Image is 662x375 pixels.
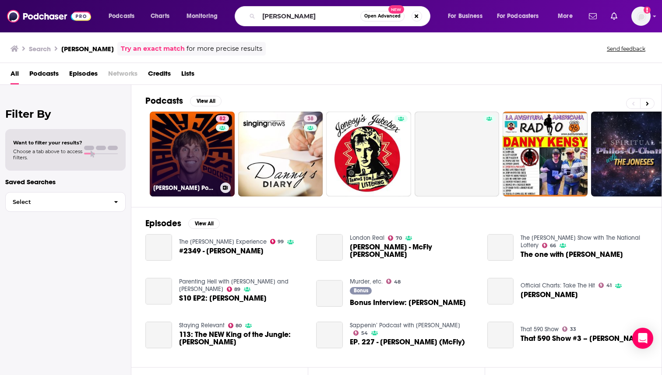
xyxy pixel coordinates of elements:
[278,240,284,244] span: 99
[69,67,98,84] span: Episodes
[219,115,225,123] span: 82
[570,327,576,331] span: 33
[187,10,218,22] span: Monitoring
[5,108,126,120] h2: Filter By
[487,278,514,305] a: Danny Jones
[188,218,220,229] button: View All
[562,326,576,332] a: 33
[585,9,600,24] a: Show notifications dropdown
[179,322,225,329] a: Staying Relevant
[448,10,482,22] span: For Business
[180,9,229,23] button: open menu
[350,299,466,306] a: Bonus Interview: Danny Jones
[631,7,651,26] img: User Profile
[521,291,578,298] span: [PERSON_NAME]
[350,338,465,346] span: EP. 227 - [PERSON_NAME] (McFly)
[521,234,640,249] a: The Chris Evans Show with The National Lottery
[631,7,651,26] span: Logged in as cmand-s
[179,278,289,293] a: Parenting Hell with Rob Beckett and Josh Widdicombe
[350,278,383,285] a: Murder, etc.
[354,288,368,293] span: Bonus
[644,7,651,14] svg: Add a profile image
[187,44,262,54] span: for more precise results
[145,218,181,229] h2: Episodes
[150,112,235,196] a: 82[PERSON_NAME] Podcast
[108,67,137,84] span: Networks
[148,67,171,84] a: Credits
[521,335,647,342] a: That 590 Show #3 – Danny Jones
[145,218,220,229] a: EpisodesView All
[350,234,384,242] a: London Real
[350,338,465,346] a: EP. 227 - Danny Jones (McFly)
[350,243,477,258] a: Danny Jones - McFly McBusted
[145,9,175,23] a: Charts
[607,9,621,24] a: Show notifications dropdown
[11,67,19,84] a: All
[234,287,240,291] span: 89
[13,148,82,161] span: Choose a tab above to access filters.
[307,115,313,123] span: 38
[6,199,107,205] span: Select
[216,115,229,122] a: 82
[145,95,183,106] h2: Podcasts
[304,115,317,122] a: 38
[7,8,91,25] a: Podchaser - Follow, Share and Rate Podcasts
[145,95,222,106] a: PodcastsView All
[599,283,612,288] a: 41
[521,335,647,342] span: That 590 Show #3 – [PERSON_NAME]
[552,9,584,23] button: open menu
[179,294,267,302] a: S10 EP2: Danny Jones
[604,45,648,53] button: Send feedback
[109,10,134,22] span: Podcasts
[350,299,466,306] span: Bonus Interview: [PERSON_NAME]
[442,9,493,23] button: open menu
[179,238,267,245] a: The Joe Rogan Experience
[487,322,514,348] a: That 590 Show #3 – Danny Jones
[29,67,59,84] a: Podcasts
[259,9,360,23] input: Search podcasts, credits, & more...
[179,294,267,302] span: S10 EP2: [PERSON_NAME]
[487,234,514,261] a: The one with Danny Jones
[190,96,222,106] button: View All
[542,243,556,248] a: 66
[5,178,126,186] p: Saved Searches
[388,5,404,14] span: New
[238,112,323,196] a: 38
[236,324,242,328] span: 80
[153,184,217,192] h3: [PERSON_NAME] Podcast
[632,328,653,349] div: Open Intercom Messenger
[386,279,401,284] a: 48
[102,9,146,23] button: open menu
[179,331,306,346] a: 113: The NEW King of the Jungle: Danny Jones
[181,67,194,84] a: Lists
[631,7,651,26] button: Show profile menu
[61,45,114,53] h3: [PERSON_NAME]
[521,251,623,258] a: The one with Danny Jones
[394,280,401,284] span: 48
[228,323,242,328] a: 80
[151,10,169,22] span: Charts
[550,244,556,248] span: 66
[243,6,439,26] div: Search podcasts, credits, & more...
[145,234,172,261] a: #2349 - Danny Jones
[364,14,401,18] span: Open Advanced
[388,235,402,241] a: 70
[497,10,539,22] span: For Podcasters
[521,251,623,258] span: The one with [PERSON_NAME]
[521,291,578,298] a: Danny Jones
[179,247,264,255] span: #2349 - [PERSON_NAME]
[270,239,284,244] a: 99
[521,326,559,333] a: That 590 Show
[316,280,343,307] a: Bonus Interview: Danny Jones
[316,322,343,348] a: EP. 227 - Danny Jones (McFly)
[606,284,612,287] span: 41
[227,287,241,292] a: 89
[360,11,405,21] button: Open AdvancedNew
[145,278,172,305] a: S10 EP2: Danny Jones
[350,243,477,258] span: [PERSON_NAME] - McFly [PERSON_NAME]
[145,322,172,348] a: 113: The NEW King of the Jungle: Danny Jones
[521,282,595,289] a: Official Charts: Take The Hit
[13,140,82,146] span: Want to filter your results?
